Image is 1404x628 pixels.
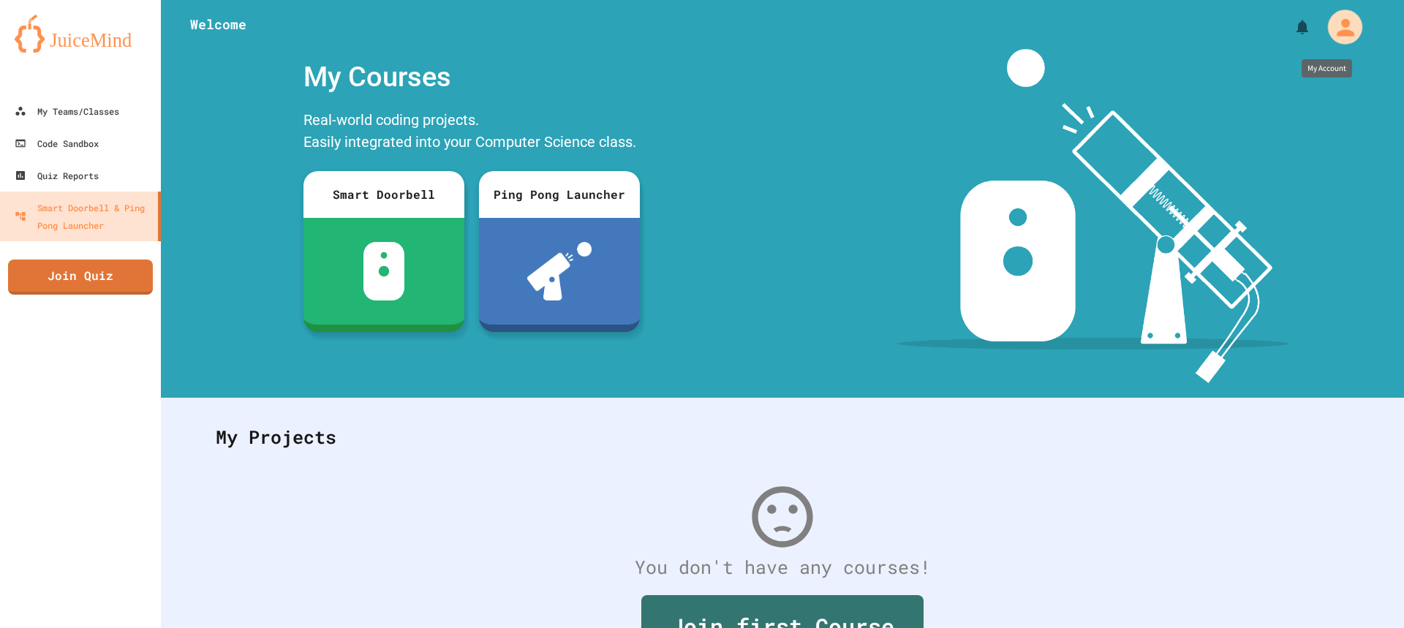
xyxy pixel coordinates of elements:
[1307,5,1367,49] div: My Account
[8,260,153,295] a: Join Quiz
[201,553,1364,581] div: You don't have any courses!
[1267,15,1315,39] div: My Notifications
[479,171,640,218] div: Ping Pong Launcher
[1302,59,1352,77] div: My Account
[527,242,592,300] img: ppl-with-ball.png
[15,102,119,120] div: My Teams/Classes
[296,105,647,160] div: Real-world coding projects. Easily integrated into your Computer Science class.
[15,167,99,184] div: Quiz Reports
[201,409,1364,466] div: My Projects
[15,15,146,53] img: logo-orange.svg
[15,199,152,234] div: Smart Doorbell & Ping Pong Launcher
[363,242,405,300] img: sdb-white.svg
[303,171,464,218] div: Smart Doorbell
[15,135,99,152] div: Code Sandbox
[296,49,647,105] div: My Courses
[897,49,1289,383] img: banner-image-my-projects.png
